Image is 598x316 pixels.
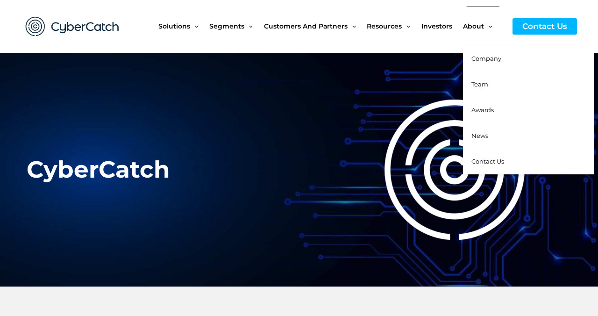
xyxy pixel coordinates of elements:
[484,7,492,46] span: Menu Toggle
[402,7,410,46] span: Menu Toggle
[348,7,356,46] span: Menu Toggle
[158,7,190,46] span: Solutions
[421,7,452,46] span: Investors
[471,55,501,62] span: Company
[463,149,594,174] a: Contact Us
[463,97,594,123] a: Awards
[244,7,253,46] span: Menu Toggle
[367,7,402,46] span: Resources
[471,80,488,88] span: Team
[471,158,504,165] span: Contact Us
[27,158,177,181] h2: CyberCatch
[463,46,594,72] a: Company
[463,7,484,46] span: About
[16,7,128,46] img: CyberCatch
[463,123,594,149] a: News
[209,7,244,46] span: Segments
[264,7,348,46] span: Customers and Partners
[471,132,488,139] span: News
[158,7,503,46] nav: Site Navigation: New Main Menu
[471,106,494,114] span: Awards
[190,7,199,46] span: Menu Toggle
[463,72,594,97] a: Team
[513,18,577,35] a: Contact Us
[421,7,463,46] a: Investors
